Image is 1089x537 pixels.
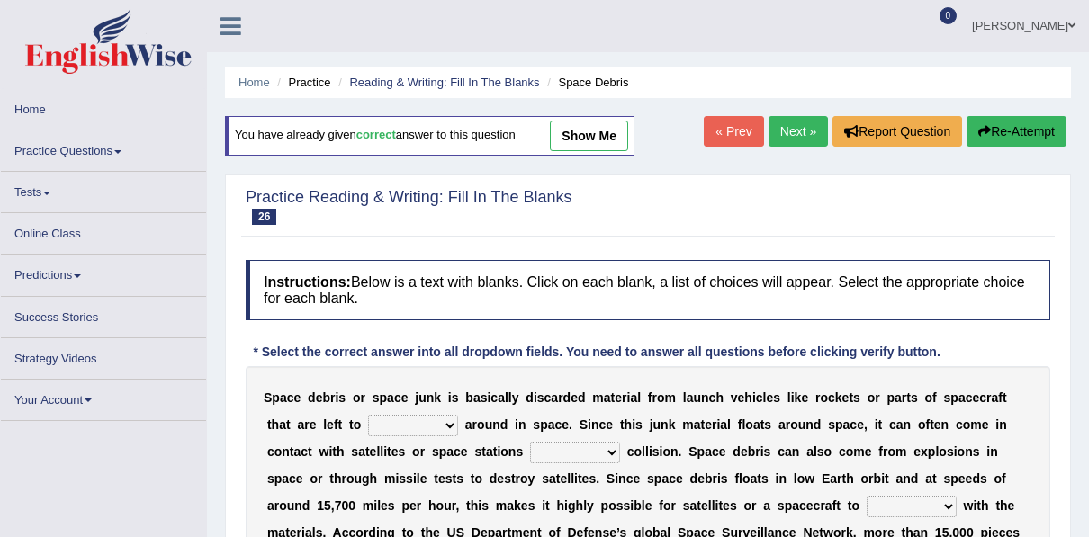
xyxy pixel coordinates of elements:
[354,417,362,432] b: o
[323,417,327,432] b: l
[267,471,274,486] b: s
[346,471,355,486] b: o
[875,417,878,432] b: i
[709,390,716,405] b: c
[498,390,505,405] b: a
[995,417,999,432] b: i
[944,390,951,405] b: s
[785,444,792,459] b: a
[304,417,309,432] b: r
[665,390,676,405] b: m
[918,417,926,432] b: o
[940,7,958,24] span: 0
[563,390,571,405] b: d
[604,390,611,405] b: a
[391,444,399,459] b: e
[446,444,454,459] b: a
[399,444,406,459] b: s
[310,417,317,432] b: e
[358,444,365,459] b: a
[516,444,523,459] b: s
[533,417,540,432] b: s
[878,417,883,432] b: t
[649,444,652,459] b: i
[481,444,486,459] b: t
[738,390,745,405] b: e
[332,444,337,459] b: t
[454,444,461,459] b: c
[925,390,933,405] b: o
[370,444,377,459] b: e
[273,74,330,91] li: Practice
[465,390,473,405] b: b
[741,444,748,459] b: e
[986,444,990,459] b: i
[432,444,439,459] b: s
[606,417,613,432] b: e
[701,390,709,405] b: n
[705,444,712,459] b: a
[752,390,756,405] b: i
[883,444,887,459] b: r
[1003,390,1007,405] b: t
[434,390,441,405] b: k
[939,444,947,459] b: o
[814,444,817,459] b: l
[846,444,854,459] b: o
[376,444,380,459] b: l
[540,417,548,432] b: p
[569,417,572,432] b: .
[731,390,738,405] b: v
[551,390,558,405] b: a
[246,260,1050,320] h4: Below is a text with blanks. Click on each blank, a list of choices will appear. Select the appro...
[972,390,979,405] b: e
[420,444,425,459] b: r
[418,390,427,405] b: u
[990,444,998,459] b: n
[662,444,670,459] b: o
[282,471,289,486] b: a
[935,444,939,459] b: l
[878,444,883,459] b: f
[571,390,578,405] b: e
[941,417,949,432] b: n
[477,417,485,432] b: o
[526,390,534,405] b: d
[742,417,745,432] b: l
[864,417,868,432] b: ,
[650,417,653,432] b: j
[853,444,864,459] b: m
[500,417,508,432] b: d
[712,444,719,459] b: c
[857,417,864,432] b: e
[294,390,301,405] b: e
[806,444,814,459] b: a
[338,417,343,432] b: t
[835,390,842,405] b: k
[865,444,872,459] b: e
[387,444,391,459] b: t
[712,417,716,432] b: r
[289,471,296,486] b: c
[318,471,322,486] b: r
[682,417,693,432] b: m
[615,390,622,405] b: e
[452,390,459,405] b: s
[322,390,330,405] b: b
[791,390,795,405] b: i
[967,116,1066,147] button: Re-Attempt
[272,390,280,405] b: p
[769,116,828,147] a: Next »
[635,417,643,432] b: s
[887,444,895,459] b: o
[889,417,896,432] b: c
[365,444,370,459] b: t
[661,417,669,432] b: n
[580,417,588,432] b: S
[267,444,274,459] b: c
[738,417,742,432] b: f
[756,390,763,405] b: c
[653,417,661,432] b: u
[380,444,383,459] b: l
[383,444,387,459] b: i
